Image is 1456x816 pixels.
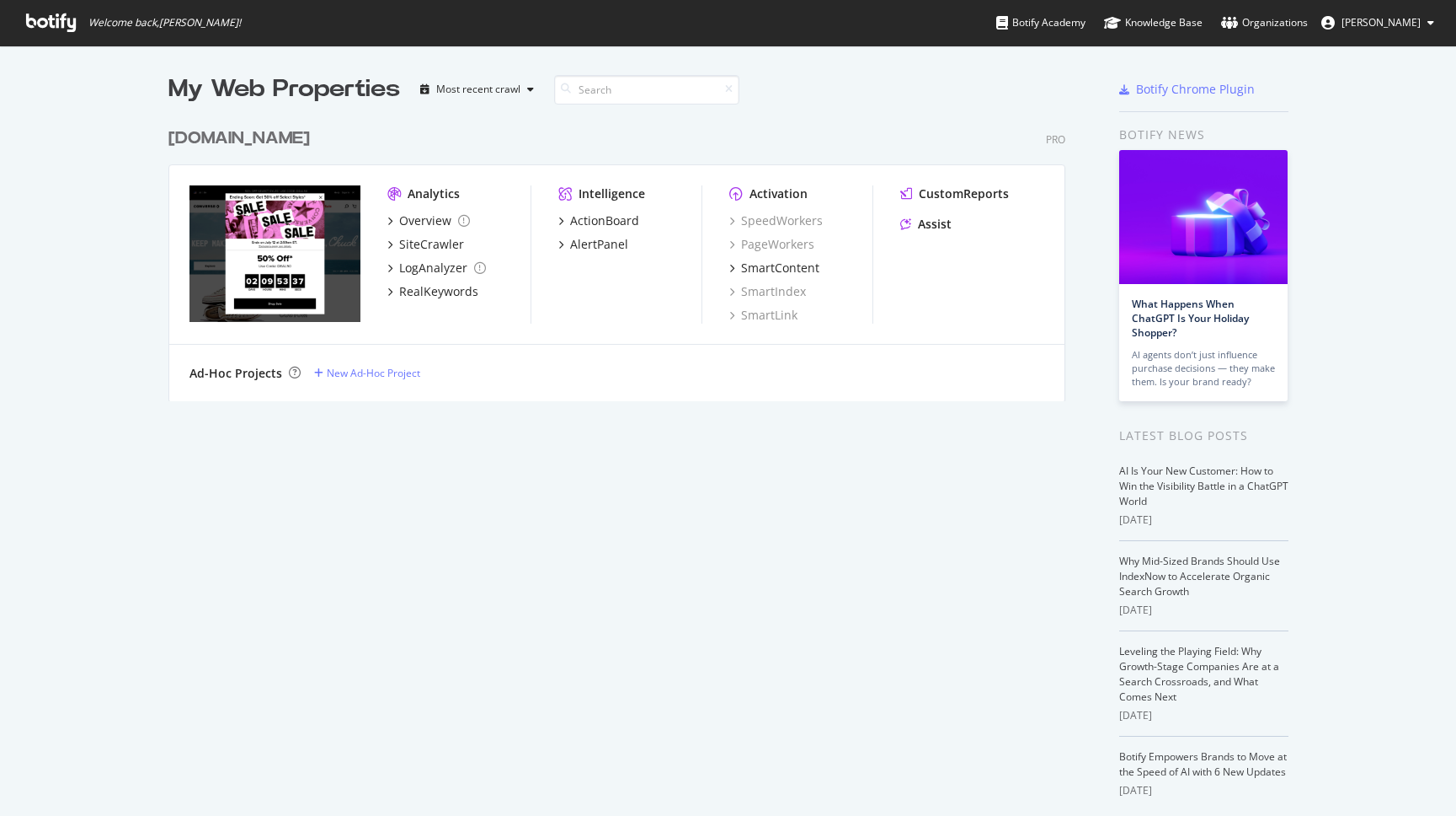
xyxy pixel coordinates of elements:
[387,260,486,276] a: LogAnalyzer
[189,365,282,382] div: Ad-Hoc Projects
[570,212,639,229] div: ActionBoard
[558,212,639,229] a: ActionBoard
[387,212,470,229] a: Overview
[996,14,1085,31] div: Botify Academy
[387,236,464,253] a: SiteCrawler
[729,307,797,324] a: SmartLink
[1119,708,1288,723] div: [DATE]
[1119,554,1280,599] a: Why Mid-Sized Brands Should Use IndexNow to Accelerate Organic Search Growth
[570,236,628,253] div: AlertPanel
[168,72,400,106] div: My Web Properties
[1119,783,1288,798] div: [DATE]
[1104,14,1203,31] div: Knowledge Base
[1119,126,1288,144] div: Botify news
[1119,644,1279,704] a: Leveling the Playing Field: Why Growth-Stage Companies Are at a Search Crossroads, and What Comes...
[1221,14,1308,31] div: Organizations
[729,236,814,253] a: PageWorkers
[741,260,819,276] div: SmartContent
[1119,150,1288,284] img: What Happens When ChatGPT Is Your Holiday Shopper?
[554,75,739,105] input: Search
[88,16,241,30] span: Welcome back, [PERSON_NAME] !
[1119,513,1288,528] div: [DATE]
[408,185,460,202] div: Analytics
[168,126,317,151] a: [DOMAIN_NAME]
[1132,348,1275,389] div: AI agents don’t just influence purchase decisions — they make them. Is your brand ready?
[918,216,952,233] div: Assist
[1119,427,1288,445] div: Latest Blog Posts
[729,260,819,276] a: SmartContent
[900,185,1009,202] a: CustomReports
[729,212,823,229] a: SpeedWorkers
[399,236,464,253] div: SiteCrawler
[436,84,520,94] div: Most recent crawl
[1308,9,1448,36] button: [PERSON_NAME]
[1119,464,1288,508] a: AI Is Your New Customer: How to Win the Visibility Battle in a ChatGPT World
[168,106,1079,401] div: grid
[1132,297,1249,340] a: What Happens When ChatGPT Is Your Holiday Shopper?
[387,283,478,300] a: RealKeywords
[314,366,420,380] a: New Ad-Hoc Project
[749,185,808,202] div: Activation
[1136,81,1255,98] div: Botify Chrome Plugin
[729,283,806,300] a: SmartIndex
[399,260,467,276] div: LogAnalyzer
[1119,81,1255,98] a: Botify Chrome Plugin
[413,76,541,103] button: Most recent crawl
[399,212,451,229] div: Overview
[900,216,952,233] a: Assist
[189,185,360,322] img: conversedataimport.com
[399,283,478,300] div: RealKeywords
[1341,15,1421,30] span: Brittany R
[1046,132,1065,147] div: Pro
[1119,603,1288,618] div: [DATE]
[558,236,628,253] a: AlertPanel
[168,126,310,151] div: [DOMAIN_NAME]
[327,366,420,380] div: New Ad-Hoc Project
[919,185,1009,202] div: CustomReports
[579,185,645,202] div: Intelligence
[1119,749,1287,779] a: Botify Empowers Brands to Move at the Speed of AI with 6 New Updates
